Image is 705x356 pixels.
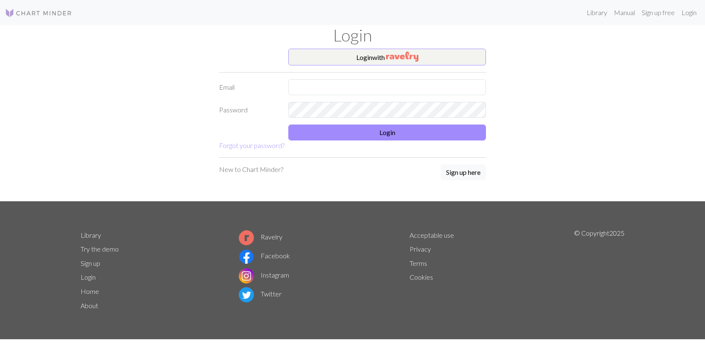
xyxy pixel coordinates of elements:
[441,164,486,181] a: Sign up here
[288,49,486,65] button: Loginwith
[81,245,119,253] a: Try the demo
[5,8,72,18] img: Logo
[81,273,96,281] a: Login
[219,164,283,174] p: New to Chart Minder?
[239,287,254,302] img: Twitter logo
[410,245,431,253] a: Privacy
[239,268,254,283] img: Instagram logo
[410,273,433,281] a: Cookies
[410,259,427,267] a: Terms
[638,4,678,21] a: Sign up free
[611,4,638,21] a: Manual
[219,141,285,149] a: Forgot your password?
[441,164,486,180] button: Sign up here
[386,52,418,62] img: Ravelry
[239,271,289,279] a: Instagram
[574,228,624,313] p: © Copyright 2025
[81,301,98,309] a: About
[239,249,254,264] img: Facebook logo
[214,79,283,95] label: Email
[81,287,99,295] a: Home
[288,125,486,140] button: Login
[678,4,700,21] a: Login
[410,231,454,239] a: Acceptable use
[239,252,290,260] a: Facebook
[81,259,100,267] a: Sign up
[239,290,282,298] a: Twitter
[239,233,282,241] a: Ravelry
[583,4,611,21] a: Library
[214,102,283,118] label: Password
[81,231,101,239] a: Library
[76,25,629,45] h1: Login
[239,230,254,245] img: Ravelry logo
